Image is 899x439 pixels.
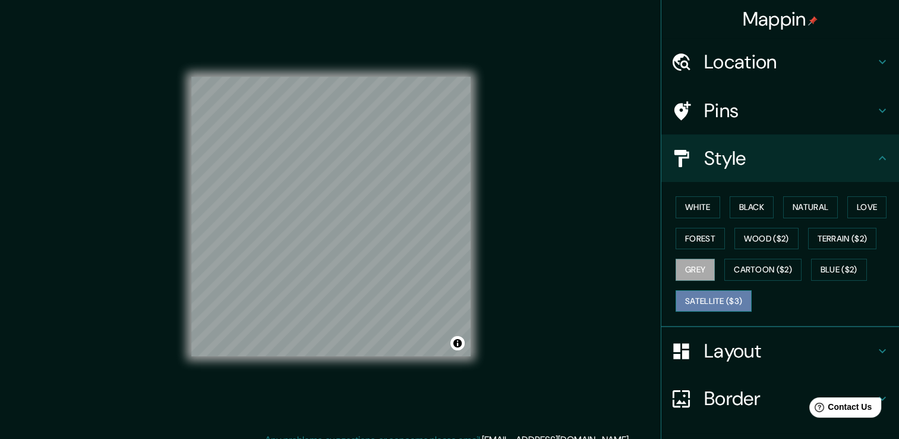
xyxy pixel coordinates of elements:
[661,134,899,182] div: Style
[704,387,875,410] h4: Border
[676,228,725,250] button: Forest
[676,290,752,312] button: Satellite ($3)
[191,77,471,356] canvas: Map
[793,393,886,426] iframe: Help widget launcher
[743,7,818,31] h4: Mappin
[661,38,899,86] div: Location
[734,228,799,250] button: Wood ($2)
[724,259,802,281] button: Cartoon ($2)
[808,16,818,26] img: pin-icon.png
[783,196,838,218] button: Natural
[730,196,774,218] button: Black
[808,228,877,250] button: Terrain ($2)
[847,196,887,218] button: Love
[661,87,899,134] div: Pins
[676,259,715,281] button: Grey
[704,99,875,123] h4: Pins
[704,146,875,170] h4: Style
[661,375,899,422] div: Border
[704,50,875,74] h4: Location
[676,196,720,218] button: White
[450,336,465,350] button: Toggle attribution
[811,259,867,281] button: Blue ($2)
[661,327,899,375] div: Layout
[704,339,875,363] h4: Layout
